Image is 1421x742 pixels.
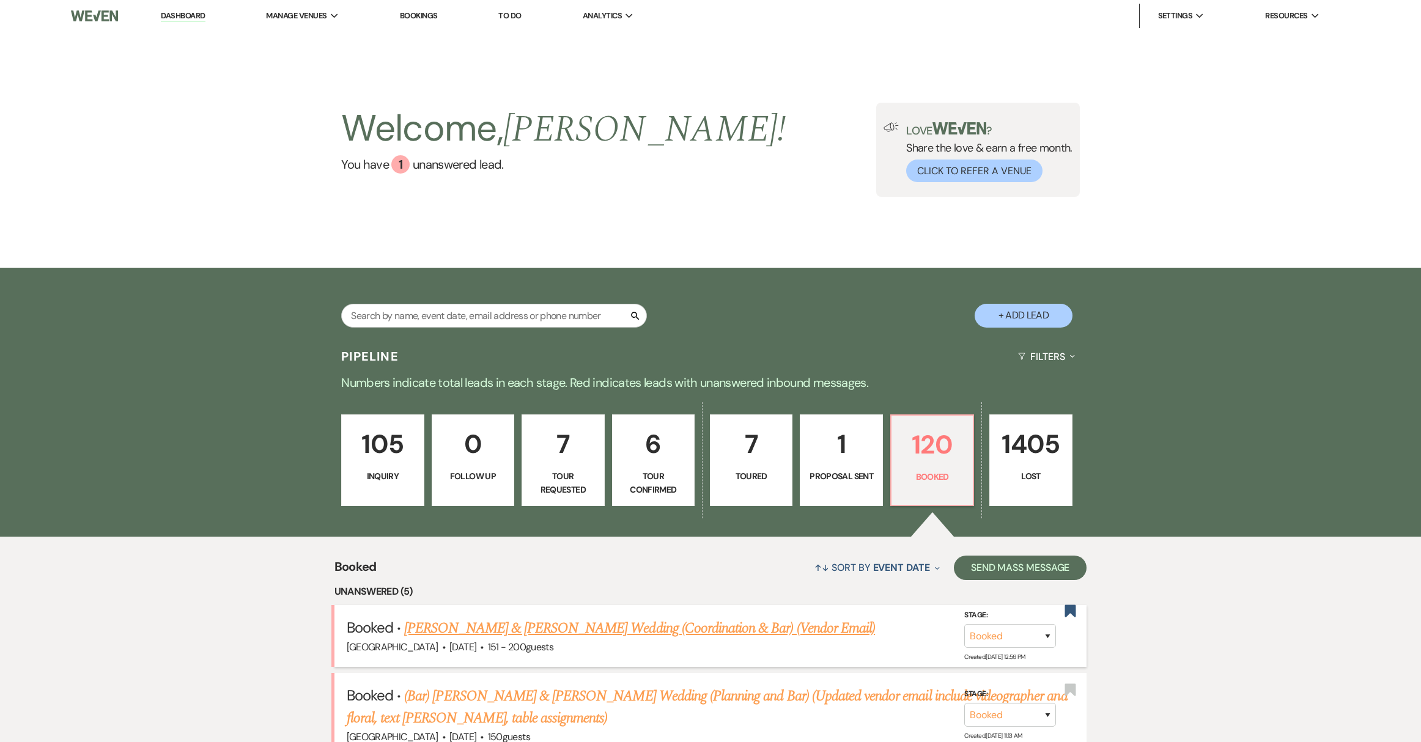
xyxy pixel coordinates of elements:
span: Analytics [583,10,622,22]
span: 151 - 200 guests [488,641,553,653]
img: weven-logo-green.svg [932,122,987,134]
p: Toured [718,469,784,483]
span: Settings [1158,10,1193,22]
a: 7Tour Requested [522,414,604,506]
span: Booked [334,557,377,584]
a: You have 1 unanswered lead. [341,155,786,174]
label: Stage: [964,688,1056,701]
div: 1 [391,155,410,174]
button: Send Mass Message [954,556,1087,580]
span: [PERSON_NAME] ! [503,101,786,158]
p: Inquiry [349,469,416,483]
p: 6 [620,424,687,465]
span: Manage Venues [266,10,327,22]
h2: Welcome, [341,103,786,155]
a: 0Follow Up [432,414,514,506]
button: Click to Refer a Venue [906,160,1043,182]
img: loud-speaker-illustration.svg [884,122,899,132]
button: Filters [1013,340,1080,373]
span: Booked [347,686,393,705]
a: 1Proposal Sent [800,414,882,506]
a: (Bar) [PERSON_NAME] & [PERSON_NAME] Wedding (Planning and Bar) (Updated vendor email include vide... [347,685,1068,729]
span: Created: [DATE] 11:13 AM [964,732,1022,740]
p: Numbers indicate total leads in each stage. Red indicates leads with unanswered inbound messages. [270,373,1151,392]
div: Share the love & earn a free month. [899,122,1072,182]
img: Weven Logo [71,3,118,29]
p: Love ? [906,122,1072,136]
p: Tour Requested [530,469,596,497]
span: [DATE] [449,641,476,653]
button: + Add Lead [975,304,1072,328]
p: 7 [718,424,784,465]
input: Search by name, event date, email address or phone number [341,304,647,328]
p: Proposal Sent [808,469,874,483]
p: Booked [899,470,965,483]
label: Stage: [964,609,1056,622]
span: [GEOGRAPHIC_DATA] [347,641,438,653]
a: Bookings [400,10,438,21]
p: 0 [440,424,506,465]
p: Lost [997,469,1064,483]
h3: Pipeline [341,348,399,365]
p: Follow Up [440,469,506,483]
p: 105 [349,424,416,465]
a: To Do [498,10,521,21]
p: 120 [899,424,965,465]
a: 120Booked [890,414,974,506]
p: 7 [530,424,596,465]
span: Resources [1265,10,1307,22]
span: Event Date [873,561,930,574]
p: Tour Confirmed [620,469,687,497]
span: Booked [347,618,393,637]
button: Sort By Event Date [810,551,944,584]
a: Dashboard [161,10,205,22]
p: 1 [808,424,874,465]
span: ↑↓ [814,561,829,574]
a: 6Tour Confirmed [612,414,695,506]
span: Created: [DATE] 12:56 PM [964,653,1025,661]
a: [PERSON_NAME] & [PERSON_NAME] Wedding (Coordination & Bar) (Vendor Email) [404,617,875,639]
a: 1405Lost [989,414,1072,506]
a: 105Inquiry [341,414,424,506]
a: 7Toured [710,414,792,506]
p: 1405 [997,424,1064,465]
li: Unanswered (5) [334,584,1087,600]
